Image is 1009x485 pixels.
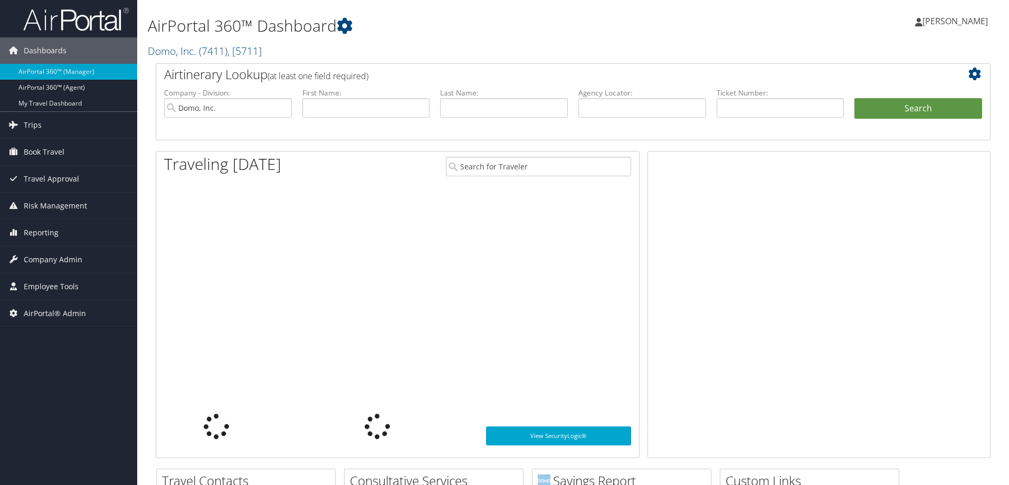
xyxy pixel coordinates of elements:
[227,44,262,58] span: , [ 5711 ]
[922,15,988,27] span: [PERSON_NAME]
[24,300,86,327] span: AirPortal® Admin
[23,7,129,32] img: airportal-logo.png
[148,15,715,37] h1: AirPortal 360™ Dashboard
[148,44,262,58] a: Domo, Inc.
[24,193,87,219] span: Risk Management
[24,220,59,246] span: Reporting
[268,70,368,82] span: (at least one field required)
[440,88,568,98] label: Last Name:
[302,88,430,98] label: First Name:
[24,166,79,192] span: Travel Approval
[24,112,42,138] span: Trips
[486,426,631,445] a: View SecurityLogic®
[578,88,706,98] label: Agency Locator:
[24,273,79,300] span: Employee Tools
[24,37,66,64] span: Dashboards
[24,246,82,273] span: Company Admin
[164,65,912,83] h2: Airtinerary Lookup
[199,44,227,58] span: ( 7411 )
[164,153,281,175] h1: Traveling [DATE]
[854,98,982,119] button: Search
[717,88,844,98] label: Ticket Number:
[24,139,64,165] span: Book Travel
[915,5,998,37] a: [PERSON_NAME]
[446,157,631,176] input: Search for Traveler
[164,88,292,98] label: Company - Division:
